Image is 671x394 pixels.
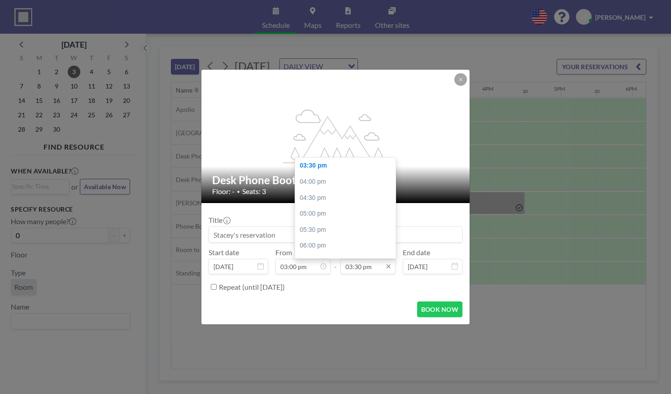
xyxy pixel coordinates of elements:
span: - [334,251,337,271]
input: Stacey's reservation [209,227,462,242]
button: BOOK NOW [417,301,462,317]
label: Title [209,216,230,225]
div: 06:30 pm [295,254,400,270]
div: 06:00 pm [295,238,400,254]
div: 04:30 pm [295,190,400,206]
div: 04:00 pm [295,174,400,190]
label: Repeat (until [DATE]) [219,283,285,292]
span: Seats: 3 [242,187,266,196]
label: From [275,248,292,257]
span: Floor: - [212,187,235,196]
label: End date [403,248,430,257]
div: 05:00 pm [295,206,400,222]
div: 03:30 pm [295,158,400,174]
h2: Desk Phone Booth 2 [212,173,460,187]
span: • [237,188,240,195]
label: Start date [209,248,239,257]
div: 05:30 pm [295,222,400,238]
